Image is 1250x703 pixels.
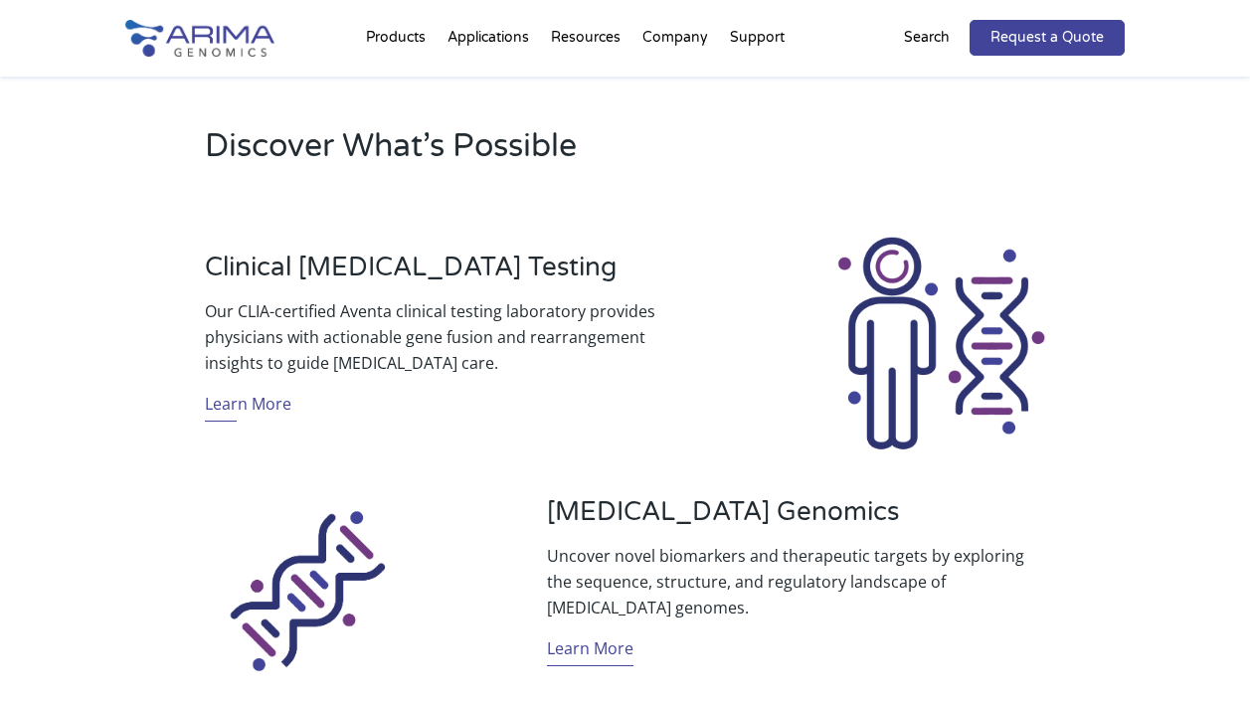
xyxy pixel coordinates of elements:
iframe: Chat Widget [1151,608,1250,703]
h2: Discover What’s Possible [205,124,861,184]
p: Our CLIA-certified Aventa clinical testing laboratory provides physicians with actionable gene fu... [205,298,703,376]
img: Clinical Testing Icon [831,234,1051,453]
a: Request a Quote [970,20,1125,56]
p: Search [904,25,950,51]
img: Sequencing_Icon_Arima Genomics [199,479,419,699]
a: Learn More [205,391,291,422]
h3: [MEDICAL_DATA] Genomics [547,496,1045,543]
img: Arima-Genomics-logo [125,20,274,57]
a: Learn More [547,635,633,666]
h3: Clinical [MEDICAL_DATA] Testing [205,252,703,298]
p: Uncover novel biomarkers and therapeutic targets by exploring the sequence, structure, and regula... [547,543,1045,620]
